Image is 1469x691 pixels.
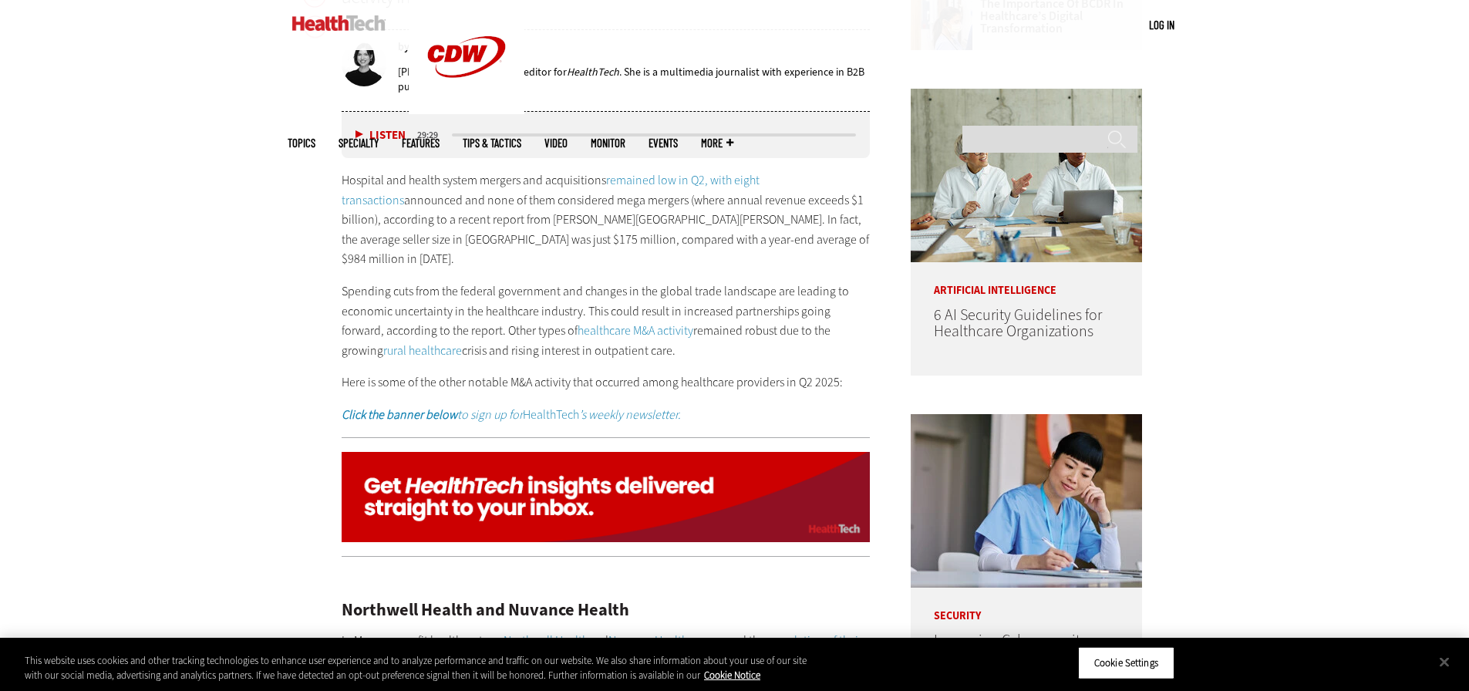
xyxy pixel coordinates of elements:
[292,15,386,31] img: Home
[1149,17,1174,33] div: User menu
[288,137,315,149] span: Topics
[578,322,693,339] a: healthcare M&A activity
[579,406,681,423] em: ’s weekly newsletter.
[544,137,568,149] a: Video
[911,262,1142,296] p: Artificial Intelligence
[463,137,521,149] a: Tips & Tactics
[911,89,1142,262] img: Doctors meeting in the office
[649,137,678,149] a: Events
[409,102,524,118] a: CDW
[608,632,688,649] a: Nuvance Health
[591,137,625,149] a: MonITor
[1078,647,1174,679] button: Cookie Settings
[911,588,1142,622] p: Security
[911,414,1142,588] img: nurse studying on computer
[342,452,871,543] img: ht_newsletter_animated_q424_signup_desktop
[1427,645,1461,679] button: Close
[402,137,440,149] a: Features
[504,632,588,649] a: Northwell Health
[342,172,760,208] a: remained low in Q2, with eight transactions
[342,406,681,423] a: Click the banner belowto sign up forHealthTech’s weekly newsletter.
[342,281,871,360] p: Spending cuts from the federal government and changes in the global trade landscape are leading t...
[342,632,862,669] a: completion of their merger
[342,170,871,269] p: Hospital and health system mergers and acquisitions announced and none of them considered mega me...
[934,305,1102,342] a: 6 AI Security Guidelines for Healthcare Organizations
[25,653,808,683] div: This website uses cookies and other tracking technologies to enhance user experience and to analy...
[701,137,733,149] span: More
[342,406,523,423] em: to sign up for
[342,372,871,393] p: Here is some of the other notable M&A activity that occurred among healthcare providers in Q2 2025:
[704,669,760,682] a: More information about your privacy
[342,406,457,423] strong: Click the banner below
[342,602,871,619] h2: Northwell Health and Nuvance Health
[934,630,1110,667] a: Improving Cybersecurity Training for Healthcare Staff
[1149,18,1174,32] a: Log in
[383,342,462,359] a: rural healthcare
[339,137,379,149] span: Specialty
